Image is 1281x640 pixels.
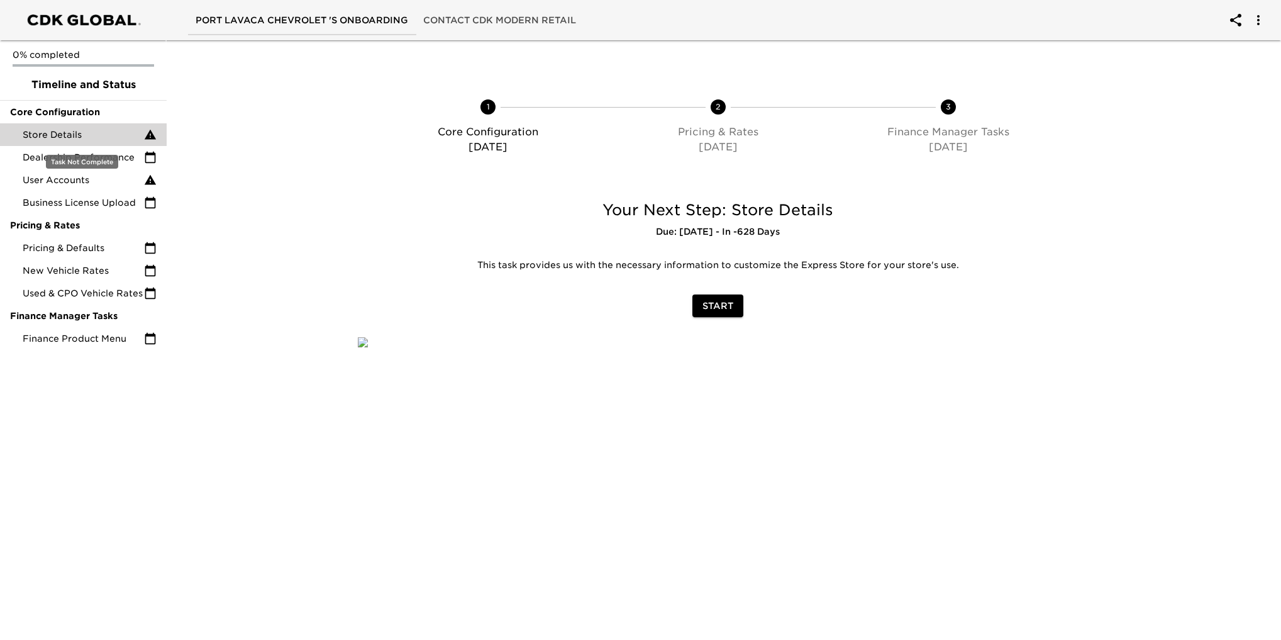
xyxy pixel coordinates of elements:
[838,140,1058,155] p: [DATE]
[608,140,828,155] p: [DATE]
[10,219,157,232] span: Pricing & Rates
[486,102,489,111] text: 1
[10,310,157,322] span: Finance Manager Tasks
[23,174,144,186] span: User Accounts
[702,298,733,314] span: Start
[10,106,157,118] span: Core Configuration
[23,287,144,300] span: Used & CPO Vehicle Rates
[358,337,368,347] img: qkibX1zbU72zw90W6Gan%2FTemplates%2FRjS7uaFIXtg43HUzxvoG%2F3e51d9d6-1114-4229-a5bf-f5ca567b6beb.jpg
[692,295,743,318] button: Start
[23,151,144,164] span: Dealership Performance
[13,48,154,61] p: 0% completed
[378,125,598,140] p: Core Configuration
[23,332,144,345] span: Finance Product Menu
[358,225,1079,239] h6: Due: [DATE] - In -628 Days
[358,200,1079,220] h5: Your Next Step: Store Details
[378,140,598,155] p: [DATE]
[946,102,951,111] text: 3
[10,77,157,93] span: Timeline and Status
[838,125,1058,140] p: Finance Manager Tasks
[1243,5,1273,35] button: account of current user
[196,13,408,28] span: Port Lavaca Chevrolet 's Onboarding
[23,196,144,209] span: Business License Upload
[716,102,721,111] text: 2
[23,128,144,141] span: Store Details
[423,13,576,28] span: Contact CDK Modern Retail
[608,125,828,140] p: Pricing & Rates
[23,264,144,277] span: New Vehicle Rates
[367,259,1070,272] p: This task provides us with the necessary information to customize the Express Store for your stor...
[1221,5,1251,35] button: account of current user
[23,242,144,254] span: Pricing & Defaults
